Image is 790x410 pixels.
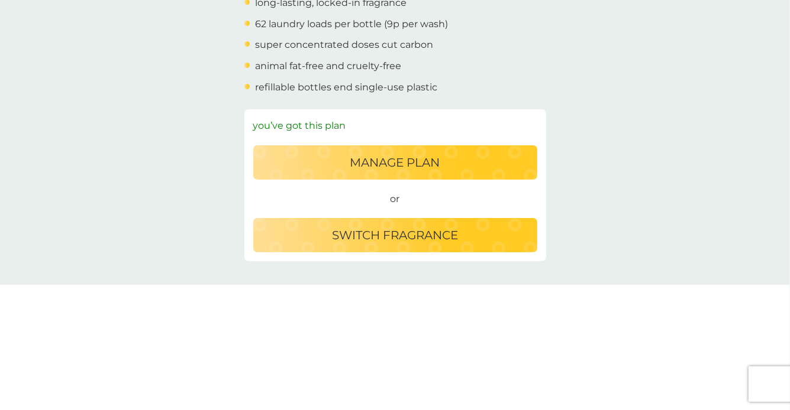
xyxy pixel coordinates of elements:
[256,37,434,53] p: super concentrated doses cut carbon
[253,218,537,252] button: switch fragrance
[253,118,346,134] p: you’ve got this plan
[253,191,537,207] span: or
[256,17,449,32] p: 62 laundry loads per bottle (9p per wash)
[256,58,402,74] p: animal fat-free and cruelty-free
[253,145,537,180] button: Manage plan
[350,153,440,172] p: Manage plan
[256,80,438,95] p: refillable bottles end single-use plastic
[332,226,458,245] p: switch fragrance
